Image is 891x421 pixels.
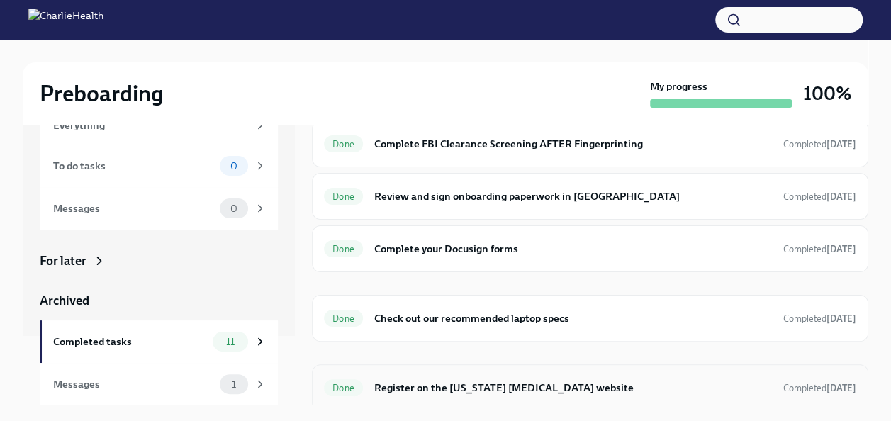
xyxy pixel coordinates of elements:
a: DoneRegister on the [US_STATE] [MEDICAL_DATA] websiteCompleted[DATE] [324,376,856,399]
h6: Review and sign onboarding paperwork in [GEOGRAPHIC_DATA] [374,189,772,204]
span: August 23rd, 2025 17:06 [783,242,856,256]
a: DoneComplete your Docusign formsCompleted[DATE] [324,237,856,260]
span: August 23rd, 2025 17:42 [783,190,856,203]
a: Archived [40,292,278,309]
a: Messages0 [40,187,278,230]
div: Completed tasks [53,334,207,349]
span: August 21st, 2025 15:36 [783,312,856,325]
strong: [DATE] [826,383,856,393]
div: For later [40,252,86,269]
span: Completed [783,313,856,324]
div: Everything [53,118,248,133]
a: Messages1 [40,363,278,405]
span: Done [324,191,363,202]
span: August 26th, 2025 10:50 [783,381,856,395]
a: DoneComplete FBI Clearance Screening AFTER FingerprintingCompleted[DATE] [324,133,856,155]
strong: [DATE] [826,139,856,150]
a: DoneReview and sign onboarding paperwork in [GEOGRAPHIC_DATA]Completed[DATE] [324,185,856,208]
span: Done [324,139,363,150]
span: Done [324,383,363,393]
span: 0 [222,203,246,214]
span: August 25th, 2025 14:13 [783,137,856,151]
h2: Preboarding [40,79,164,108]
a: To do tasks0 [40,145,278,187]
h6: Complete your Docusign forms [374,241,772,257]
span: Done [324,244,363,254]
div: Messages [53,376,214,392]
div: To do tasks [53,158,214,174]
strong: My progress [650,79,707,94]
div: Messages [53,201,214,216]
span: 1 [223,379,245,390]
span: 11 [218,337,243,347]
span: Completed [783,383,856,393]
h6: Complete FBI Clearance Screening AFTER Fingerprinting [374,136,772,152]
img: CharlieHealth [28,9,103,31]
span: Done [324,313,363,324]
strong: [DATE] [826,313,856,324]
a: DoneCheck out our recommended laptop specsCompleted[DATE] [324,307,856,330]
strong: [DATE] [826,191,856,202]
h6: Check out our recommended laptop specs [374,310,772,326]
strong: [DATE] [826,244,856,254]
span: Completed [783,191,856,202]
span: 0 [222,161,246,172]
h3: 100% [803,81,851,106]
a: Completed tasks11 [40,320,278,363]
a: For later [40,252,278,269]
span: Completed [783,139,856,150]
a: Everything [40,106,278,145]
span: Completed [783,244,856,254]
h6: Register on the [US_STATE] [MEDICAL_DATA] website [374,380,772,395]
